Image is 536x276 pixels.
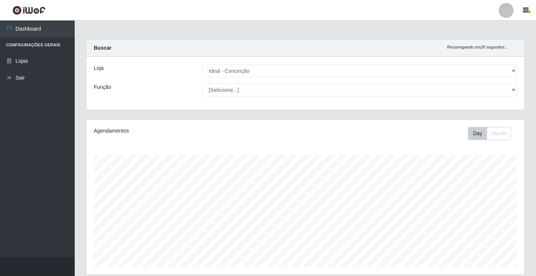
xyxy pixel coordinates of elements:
[94,45,111,51] strong: Buscar
[468,127,511,140] div: First group
[468,127,487,140] button: Day
[94,83,111,91] label: Função
[12,6,46,15] img: CoreUI Logo
[487,127,511,140] button: Month
[447,45,508,49] i: Recarregando em 28 segundos...
[468,127,517,140] div: Toolbar with button groups
[94,127,264,135] div: Agendamentos
[94,64,103,72] label: Loja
